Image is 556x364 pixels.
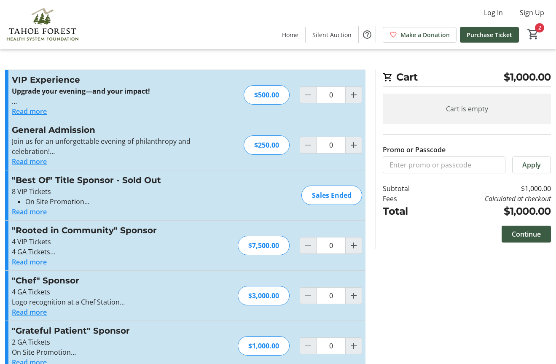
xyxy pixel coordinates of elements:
[467,30,512,39] span: Purchase Ticket
[12,247,196,257] p: 4 GA Tickets
[316,137,346,154] input: General Admission Quantity
[238,236,290,255] div: $7,500.00
[12,337,196,347] p: 2 GA Tickets
[25,197,196,207] li: On Site Promotion
[383,145,446,155] label: Promo or Passcode
[282,30,298,39] span: Home
[12,307,47,317] button: Read more
[12,136,196,156] p: Join us for an unforgettable evening of philanthropy and celebration!
[346,87,362,103] button: Increment by one
[238,286,290,305] div: $3,000.00
[383,204,431,219] td: Total
[306,27,358,43] a: Silent Auction
[12,324,196,337] h3: "Grateful Patient" Sponsor
[526,27,541,42] button: Cart
[244,135,290,155] div: $250.00
[12,297,196,307] p: Logo recognition at a Chef Station
[316,337,346,354] input: "Grateful Patient" Sponsor Quantity
[12,86,150,96] strong: Upgrade your evening—and your impact!
[12,274,196,287] h3: "Chef" Sponsor
[12,156,47,167] button: Read more
[512,156,551,173] button: Apply
[5,3,80,46] img: Tahoe Forest Health System Foundation's Logo
[12,106,47,116] button: Read more
[502,226,551,243] button: Continue
[383,194,431,204] td: Fees
[513,6,551,19] button: Sign Up
[346,288,362,304] button: Increment by one
[312,30,352,39] span: Silent Auction
[383,156,505,173] input: Enter promo or passcode
[346,338,362,354] button: Increment by one
[12,186,196,197] p: 8 VIP Tickets
[432,194,551,204] td: Calculated at checkout
[12,257,47,267] button: Read more
[383,70,551,87] h2: Cart
[383,183,431,194] td: Subtotal
[12,347,196,357] p: On Site Promotion
[12,207,47,217] button: Read more
[12,224,196,237] h3: "Rooted in Community" Sponsor
[522,160,541,170] span: Apply
[504,70,551,85] span: $1,000.00
[346,137,362,153] button: Increment by one
[432,204,551,219] td: $1,000.00
[238,336,290,356] div: $1,000.00
[12,73,196,86] h3: VIP Experience
[12,287,196,297] p: 4 GA Tickets
[244,85,290,105] div: $500.00
[512,229,541,239] span: Continue
[484,8,503,18] span: Log In
[477,6,510,19] button: Log In
[12,174,196,186] h3: "Best Of" Title Sponsor - Sold Out
[460,27,519,43] a: Purchase Ticket
[12,237,196,247] p: 4 VIP Tickets
[316,287,346,304] input: "Chef" Sponsor Quantity
[275,27,305,43] a: Home
[359,26,376,43] button: Help
[301,186,362,205] div: Sales Ended
[316,237,346,254] input: "Rooted in Community" Sponsor Quantity
[383,94,551,124] div: Cart is empty
[12,124,196,136] h3: General Admission
[316,86,346,103] input: VIP Experience Quantity
[346,237,362,253] button: Increment by one
[432,183,551,194] td: $1,000.00
[383,27,457,43] a: Make a Donation
[520,8,544,18] span: Sign Up
[400,30,450,39] span: Make a Donation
